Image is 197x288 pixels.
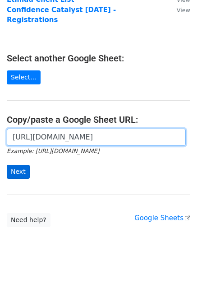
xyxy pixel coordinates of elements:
[7,114,190,125] h4: Copy/paste a Google Sheet URL:
[7,148,99,154] small: Example: [URL][DOMAIN_NAME]
[7,165,30,179] input: Next
[7,129,186,146] input: Paste your Google Sheet URL here
[7,213,50,227] a: Need help?
[168,6,190,14] a: View
[7,53,190,64] h4: Select another Google Sheet:
[134,214,190,222] a: Google Sheets
[7,70,41,84] a: Select...
[152,245,197,288] iframe: Chat Widget
[7,6,116,24] a: Confidence Catalyst [DATE] - Registrations
[177,7,190,14] small: View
